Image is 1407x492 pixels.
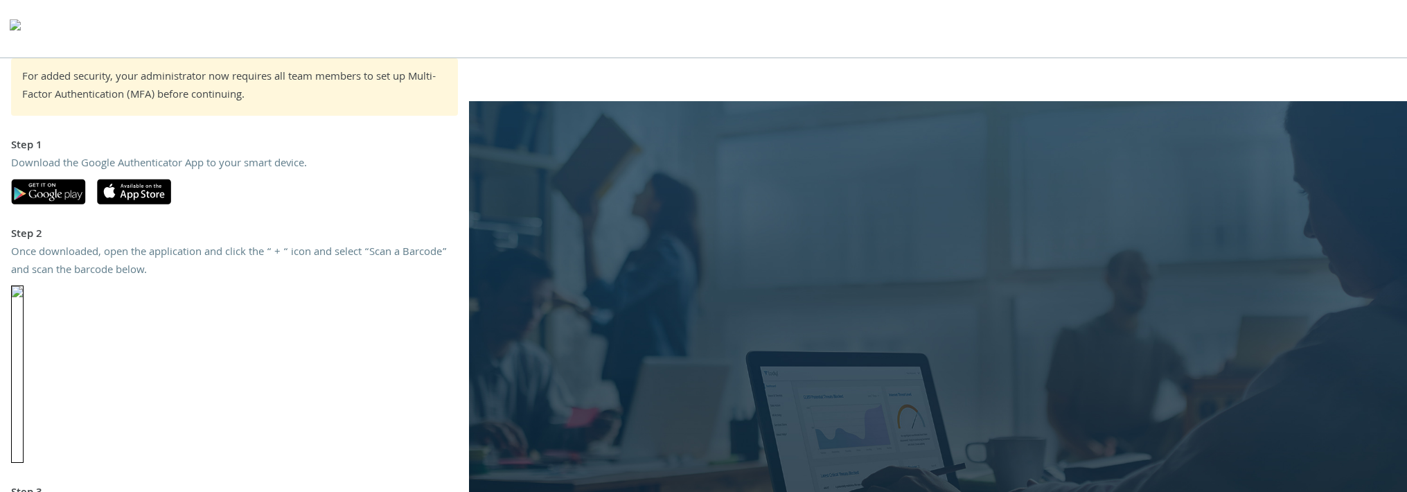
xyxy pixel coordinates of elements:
[11,179,86,204] img: google-play.svg
[22,69,447,105] div: For added security, your administrator now requires all team members to set up Multi-Factor Authe...
[10,15,21,42] img: todyl-logo-dark.svg
[11,245,458,280] div: Once downloaded, open the application and click the “ + “ icon and select “Scan a Barcode” and sc...
[11,137,42,155] strong: Step 1
[11,156,458,174] div: Download the Google Authenticator App to your smart device.
[97,179,171,204] img: apple-app-store.svg
[11,226,42,244] strong: Step 2
[11,285,24,463] img: png;base64, null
